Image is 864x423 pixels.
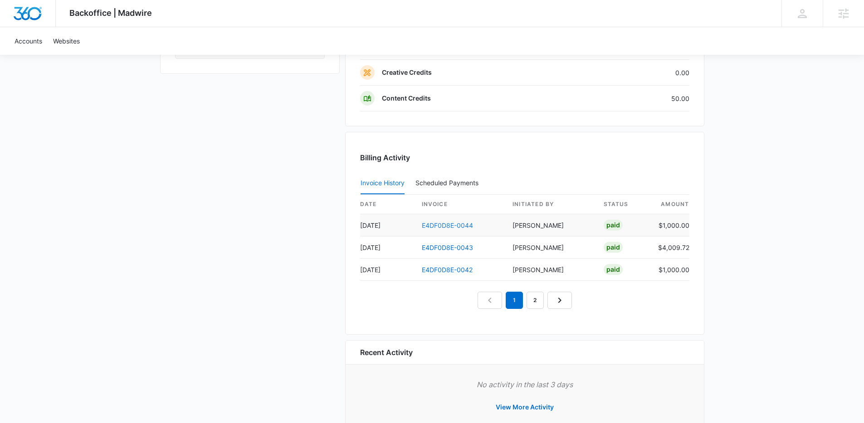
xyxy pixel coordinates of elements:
[360,152,689,163] h3: Billing Activity
[593,60,689,86] td: 0.00
[505,236,596,259] td: [PERSON_NAME]
[505,214,596,236] td: [PERSON_NAME]
[505,259,596,281] td: [PERSON_NAME]
[382,94,431,103] p: Content Credits
[69,8,152,18] span: Backoffice | Madwire
[651,236,689,259] td: $4,009.72
[422,221,473,229] a: E4DF0D8E-0044
[382,68,432,77] p: Creative Credits
[487,396,563,418] button: View More Activity
[360,379,689,390] p: No activity in the last 3 days
[604,242,623,253] div: Paid
[651,259,689,281] td: $1,000.00
[422,266,473,274] a: E4DF0D8E-0042
[360,259,415,281] td: [DATE]
[9,27,48,55] a: Accounts
[593,86,689,111] td: 50.00
[415,195,506,214] th: invoice
[604,264,623,275] div: Paid
[651,195,689,214] th: amount
[360,236,415,259] td: [DATE]
[360,195,415,214] th: date
[360,214,415,236] td: [DATE]
[505,195,596,214] th: Initiated By
[506,292,523,309] em: 1
[361,173,405,194] button: Invoice History
[422,244,473,251] a: E4DF0D8E-0043
[596,195,651,214] th: status
[478,292,572,309] nav: Pagination
[651,214,689,236] td: $1,000.00
[547,292,572,309] a: Next Page
[604,220,623,231] div: Paid
[360,347,413,358] h6: Recent Activity
[415,180,482,186] div: Scheduled Payments
[48,27,85,55] a: Websites
[527,292,544,309] a: Page 2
